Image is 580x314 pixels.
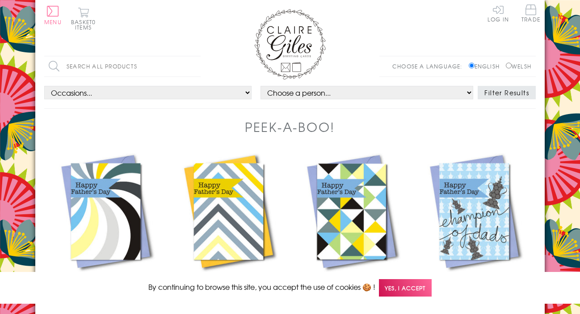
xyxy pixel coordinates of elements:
[71,7,96,30] button: Basket0 items
[245,118,335,136] h1: Peek-a-boo!
[290,149,413,305] a: Father's Day Card, Cubes and Triangles, See through acetate window £3.25 Add to Basket
[521,4,540,24] a: Trade
[44,149,167,305] a: Father's Day Card, Spiral, Happy Father's Day, See through acetate window £3.25 Add to Basket
[506,62,531,70] label: Welsh
[167,149,290,274] img: Father's Day Card, Chevrons, Happy Father's Day, See through acetate window
[488,4,509,22] a: Log In
[413,149,536,274] img: Father's Day Card, Champion, Happy Father's Day, See through acetate window
[167,149,290,305] a: Father's Day Card, Chevrons, Happy Father's Day, See through acetate window £3.25 Add to Basket
[469,63,475,68] input: English
[469,62,504,70] label: English
[392,62,467,70] p: Choose a language:
[254,9,326,80] img: Claire Giles Greetings Cards
[44,149,167,274] img: Father's Day Card, Spiral, Happy Father's Day, See through acetate window
[413,149,536,305] a: Father's Day Card, Champion, Happy Father's Day, See through acetate window £3.25 Add to Basket
[75,18,96,31] span: 0 items
[521,4,540,22] span: Trade
[192,56,201,76] input: Search
[44,18,62,26] span: Menu
[478,86,536,99] button: Filter Results
[290,149,413,274] img: Father's Day Card, Cubes and Triangles, See through acetate window
[44,56,201,76] input: Search all products
[379,279,432,297] span: Yes, I accept
[44,6,62,25] button: Menu
[506,63,512,68] input: Welsh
